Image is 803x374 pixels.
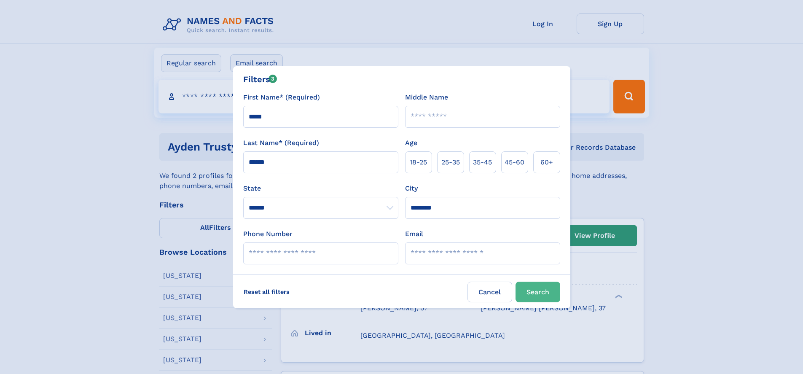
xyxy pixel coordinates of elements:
[516,282,560,302] button: Search
[405,183,418,194] label: City
[405,138,417,148] label: Age
[473,157,492,167] span: 35‑45
[243,138,319,148] label: Last Name* (Required)
[405,92,448,102] label: Middle Name
[243,229,293,239] label: Phone Number
[505,157,524,167] span: 45‑60
[243,73,277,86] div: Filters
[243,92,320,102] label: First Name* (Required)
[467,282,512,302] label: Cancel
[405,229,423,239] label: Email
[410,157,427,167] span: 18‑25
[441,157,460,167] span: 25‑35
[238,282,295,302] label: Reset all filters
[243,183,398,194] label: State
[540,157,553,167] span: 60+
